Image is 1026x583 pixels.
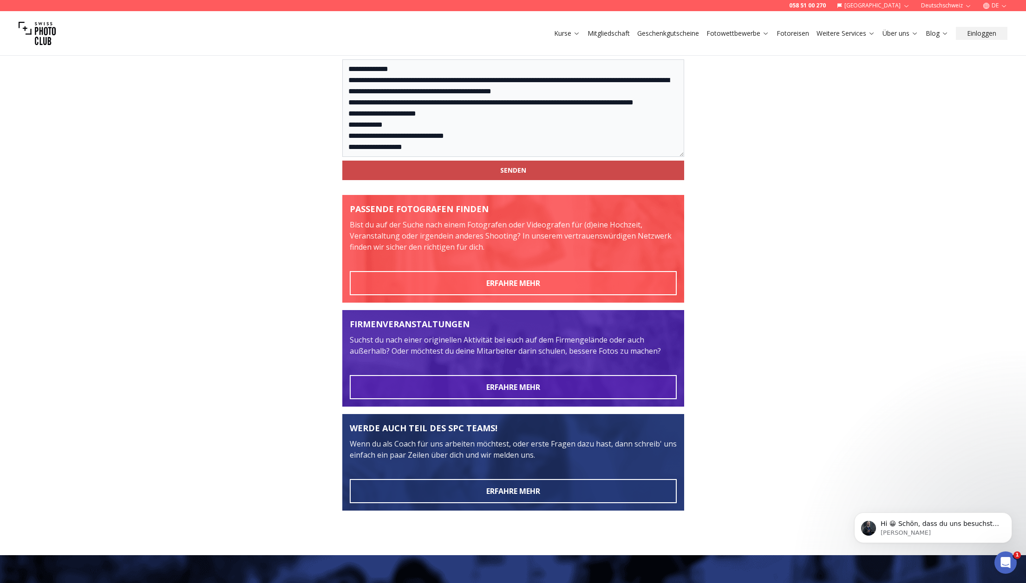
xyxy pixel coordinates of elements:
[588,29,630,38] a: Mitgliedschaft
[817,29,875,38] a: Weitere Services
[350,375,677,399] button: ERFAHRE MEHR
[342,195,684,303] img: Meet the team
[789,2,826,9] a: 058 51 00 270
[350,335,661,356] span: Suchst du nach einer originellen Aktivität bei euch auf dem Firmengelände oder auch außerhalb? Od...
[994,551,1017,574] iframe: Intercom live chat
[777,29,809,38] a: Fotoreisen
[342,414,684,511] img: Meet the team
[926,29,948,38] a: Blog
[350,439,677,460] span: Wenn du als Coach für uns arbeiten möchtest, oder erste Fragen dazu hast, dann schreib' uns einfa...
[584,27,634,40] button: Mitgliedschaft
[879,27,922,40] button: Über uns
[350,317,677,330] div: FIRMENVERANSTALTUNGEN
[882,29,918,38] a: Über uns
[350,220,672,252] span: Bist du auf der Suche nach einem Fotografen oder Videografen für (d)eine Hochzeit, Veranstaltung ...
[637,29,699,38] a: Geschenkgutscheine
[550,27,584,40] button: Kurse
[342,310,684,407] img: Meet the team
[19,15,56,52] img: Swiss photo club
[922,27,952,40] button: Blog
[634,27,703,40] button: Geschenkgutscheine
[500,166,526,175] b: SENDEN
[350,202,677,215] div: PASSENDE FOTOGRAFEN FINDEN
[342,195,684,303] a: Meet the teamPASSENDE FOTOGRAFEN FINDENBist du auf der Suche nach einem Fotografen oder Videograf...
[1013,551,1021,559] span: 1
[350,479,677,503] button: ERFAHRE MEHR
[706,29,769,38] a: Fotowettbewerbe
[773,27,813,40] button: Fotoreisen
[342,310,684,407] a: Meet the teamFIRMENVERANSTALTUNGENSuchst du nach einer originellen Aktivität bei euch auf dem Fir...
[350,421,677,434] div: WERDE AUCH TEIL DES SPC TEAMS!
[956,27,1007,40] button: Einloggen
[342,414,684,511] a: Meet the teamWERDE AUCH TEIL DES SPC TEAMS!Wenn du als Coach für uns arbeiten möchtest, oder erst...
[342,161,684,180] button: SENDEN
[554,29,580,38] a: Kurse
[703,27,773,40] button: Fotowettbewerbe
[350,271,677,295] button: ERFAHRE MEHR
[840,493,1026,558] iframe: Intercom notifications Nachricht
[813,27,879,40] button: Weitere Services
